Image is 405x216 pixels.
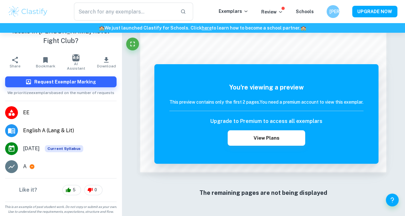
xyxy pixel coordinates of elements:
a: here [202,25,212,30]
img: Clastify logo [8,5,48,18]
span: EE [23,109,117,117]
span: AI Assistant [65,62,87,71]
span: Share [10,64,20,68]
button: View Plans [228,130,305,146]
button: Help and Feedback [386,194,399,206]
h6: Request Exemplar Marking [34,78,96,85]
span: Download [97,64,116,68]
h6: Upgrade to Premium to access all exemplars [210,117,322,125]
h6: We just launched Clastify for Schools. Click to learn how to become a school partner. [1,24,404,31]
div: This exemplar is based on the current syllabus. Feel free to refer to it for inspiration/ideas wh... [45,145,83,152]
h6: [PERSON_NAME] [329,8,337,15]
span: [DATE] [23,145,40,152]
h6: Like it? [19,186,37,194]
button: UPGRADE NOW [352,6,397,17]
span: 🏫 [301,25,306,30]
button: Bookmark [30,53,61,71]
span: 5 [69,187,79,193]
button: AI Assistant [61,53,91,71]
span: This is an example of past student work. Do not copy or submit as your own. Use to understand the... [3,204,119,214]
input: Search for any exemplars... [74,3,175,21]
button: Request Exemplar Marking [5,76,117,87]
span: 0 [91,187,101,193]
span: 🏫 [99,25,104,30]
img: AI Assistant [72,54,79,61]
button: [PERSON_NAME] [327,5,339,18]
span: English A (Lang & Lit) [23,127,117,134]
p: A [23,163,27,170]
button: Download [91,53,122,71]
a: Schools [296,9,314,14]
h5: You're viewing a preview [169,82,363,92]
p: Exemplars [219,8,248,15]
span: We prioritize exemplars based on the number of requests [7,87,114,96]
button: Fullscreen [126,38,139,50]
p: Review [261,8,283,15]
h6: This preview contains only the first 2 pages. You need a premium account to view this exemplar. [169,99,363,106]
span: Bookmark [36,64,55,68]
span: Current Syllabus [45,145,83,152]
h6: The remaining pages are not being displayed [153,188,373,197]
